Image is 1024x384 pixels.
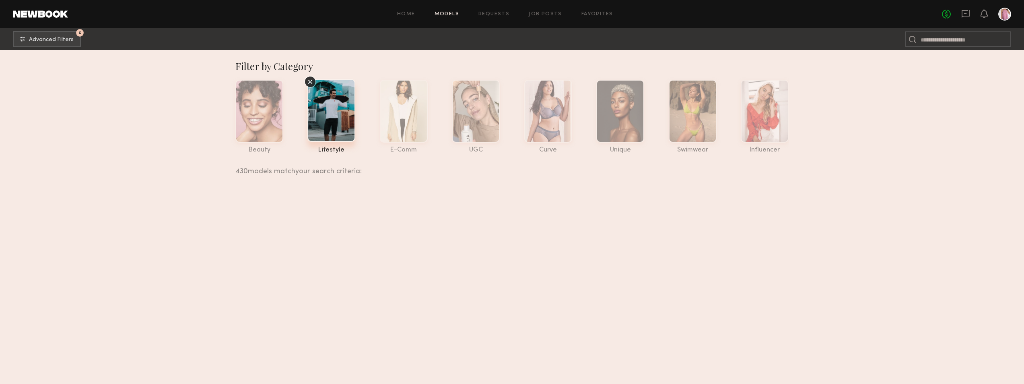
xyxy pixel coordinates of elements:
a: Job Posts [529,12,562,17]
div: influencer [741,147,789,154]
div: Filter by Category [235,60,789,73]
div: beauty [235,147,283,154]
a: Favorites [581,12,613,17]
div: UGC [452,147,500,154]
div: swimwear [669,147,717,154]
div: unique [596,147,644,154]
div: 430 models match your search criteria: [235,158,782,175]
div: e-comm [380,147,428,154]
a: Home [397,12,415,17]
div: lifestyle [307,147,355,154]
button: 6Advanced Filters [13,31,81,47]
a: Models [435,12,459,17]
a: Requests [478,12,509,17]
span: Advanced Filters [29,37,74,43]
span: 6 [78,31,81,35]
div: curve [524,147,572,154]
